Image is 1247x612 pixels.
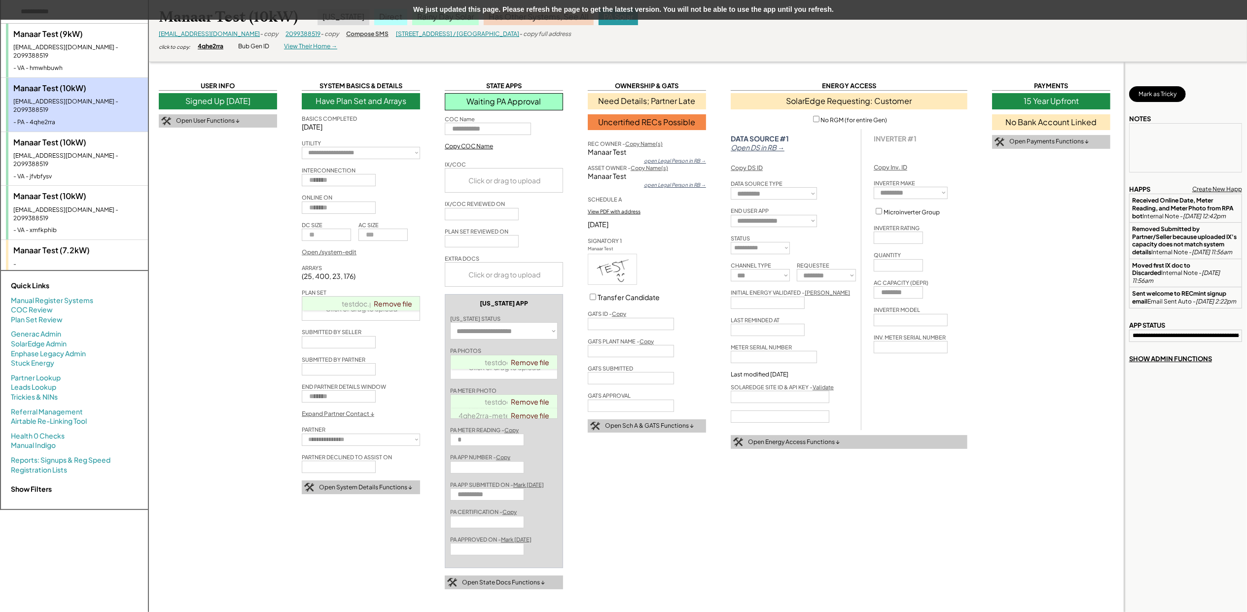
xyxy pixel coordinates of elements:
div: [US_STATE] STATUS [450,315,500,322]
div: [EMAIL_ADDRESS][DOMAIN_NAME] - 2099388519 [13,98,143,114]
div: INV. METER SERIAL NUMBER [874,334,946,341]
img: tool-icon.png [733,438,743,446]
div: [DATE] [302,122,420,132]
div: SUBMITTED BY PARTNER [302,356,365,363]
a: Generac Admin [11,329,61,339]
div: STATE APPS [445,81,563,91]
div: Copy DS ID [731,164,763,172]
u: Copy [612,310,626,317]
div: View Their Home → [284,42,337,51]
div: DC SIZE [302,221,322,229]
div: PARTNER [302,426,325,433]
div: LAST REMINDED AT [731,316,780,324]
u: Copy Name(s) [631,165,668,171]
div: OWNERSHIP & GATS [588,81,706,91]
div: GATS PLANT NAME - [588,338,654,345]
div: ASSET OWNER - [588,164,668,171]
img: tool-icon.png [304,483,314,492]
div: SIGNATORY 1 [588,237,622,244]
a: Validate [813,384,834,390]
a: Health 0 Checks [11,431,65,441]
div: Click or drag to upload [445,169,564,192]
div: Compose SMS [346,30,389,38]
div: INVERTER MAKE [874,179,915,187]
div: SOLAREDGE SITE ID & API KEY - [731,383,834,391]
a: Remove file [507,408,553,422]
div: [US_STATE] APP [480,300,528,307]
div: Open User Functions ↓ [176,117,240,125]
strong: Received Online Date, Meter Reading, and Meter Photo from RPA bot [1132,197,1235,219]
a: [STREET_ADDRESS] / [GEOGRAPHIC_DATA] [396,30,519,37]
img: tool-icon.png [590,422,600,431]
u: Copy [640,338,654,344]
u: [PERSON_NAME] [805,289,850,296]
div: GATS APPROVAL [588,392,631,399]
div: ONLINE ON [302,194,332,201]
div: Internal Note - [1132,262,1239,285]
div: [DATE] [588,220,706,230]
u: Copy [504,427,519,433]
img: tool-icon.png [995,137,1004,146]
div: - copy [321,30,339,38]
div: SCHEDULE A [588,196,622,203]
div: EXTRA DOCS [445,255,479,262]
div: PLAN SET REVIEWED ON [445,228,508,235]
div: PAYMENTS [992,81,1110,91]
div: Open System Details Functions ↓ [319,483,412,492]
a: Plan Set Review [11,315,63,325]
div: END USER APP [731,207,769,214]
a: 4qhe2rra-meter-photo.png [459,411,550,420]
div: Signed Up [DATE] [159,93,277,109]
div: click to copy: [159,43,190,50]
div: (25, 400, 23, 176) [302,272,356,281]
a: Enphase Legacy Admin [11,349,86,359]
div: SHOW ADMIN FUNCTIONS [1129,354,1212,363]
div: INVERTER MODEL [874,306,920,313]
em: [DATE] 12:42pm [1183,212,1226,220]
div: ARRAYS [302,264,322,272]
a: testdoc.pdf [485,397,524,406]
div: PARTNER DECLINED TO ASSIST ON [302,453,392,461]
div: Expand Partner Contact ↓ [302,410,374,418]
a: Referral Management [11,407,83,417]
div: NOTES [1129,114,1151,123]
strong: DATA SOURCE #1 [731,134,789,143]
div: INVERTER #1 [874,134,917,143]
div: AC SIZE [358,221,379,229]
div: Waiting PA Approval [445,93,563,110]
div: Click or drag to upload [445,263,564,286]
img: tool-icon.png [161,117,171,126]
div: Open Payments Functions ↓ [1009,137,1089,146]
div: open Legal Person in RB → [644,157,706,164]
div: Manaar Test (10kW) [159,7,298,27]
label: No RGM (for entire Gen) [821,116,888,124]
em: [DATE] 2:22pm [1196,298,1236,305]
strong: Moved first IX doc to Discarded [1132,262,1191,277]
img: 3z635MVLgAABAgQIECBAgMD2BH4shu5y8PG+mO+ZUW8X1c+rAkEhQIAAAQIECBAgQIAAAQIECBAgQIAAAQIECBAgQIAAAQIEC... [588,254,637,284]
div: PA APP SUBMITTED ON - [450,481,544,488]
div: Manaar Test [588,147,706,157]
div: - [13,260,143,269]
a: Trickies & NINs [11,392,58,402]
a: [EMAIL_ADDRESS][DOMAIN_NAME] [159,30,260,37]
div: [EMAIL_ADDRESS][DOMAIN_NAME] - 2099388519 [13,152,143,169]
span: testdoc.pdf [485,358,524,367]
label: Transfer Candidate [598,293,660,302]
div: Manaar Test (10kW) [13,137,143,148]
div: Need Details; Partner Late [588,93,706,109]
div: PA CERTIFICATION - [450,508,517,515]
a: Reports: Signups & Reg Speed [11,455,110,465]
div: PA PHOTOS [450,347,481,354]
div: END PARTNER DETAILS WINDOW [302,383,386,390]
div: 15 Year Upfront [992,93,1110,109]
div: GATS ID - [588,310,626,317]
div: [EMAIL_ADDRESS][DOMAIN_NAME] - 2099388519 [13,43,143,60]
div: PA METER PHOTO [450,387,497,394]
div: [EMAIL_ADDRESS][DOMAIN_NAME] - 2099388519 [13,206,143,223]
u: Mark [DATE] [501,536,532,543]
div: PA METER READING - [450,426,519,434]
div: SYSTEM BASICS & DETAILS [302,81,420,91]
label: Microinverter Group [884,208,940,216]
